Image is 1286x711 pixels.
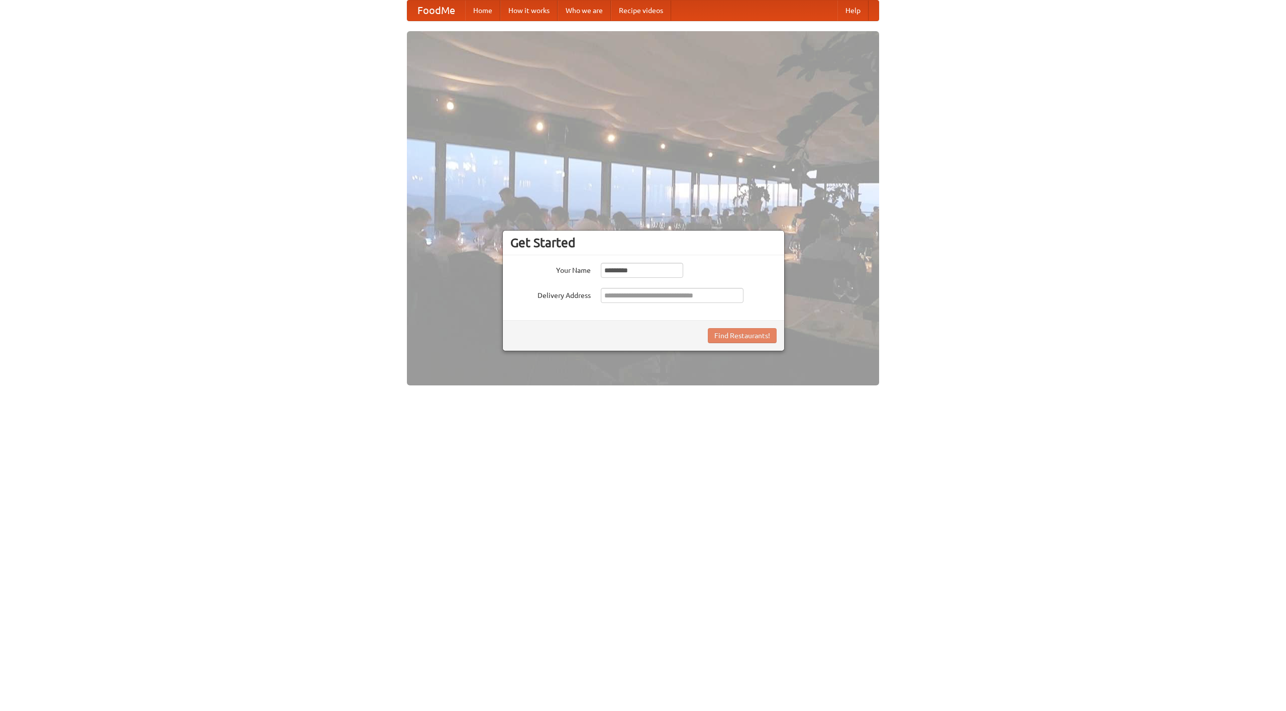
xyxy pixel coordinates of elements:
label: Delivery Address [510,288,591,300]
h3: Get Started [510,235,777,250]
a: Recipe videos [611,1,671,21]
a: Who we are [558,1,611,21]
a: FoodMe [407,1,465,21]
a: How it works [500,1,558,21]
label: Your Name [510,263,591,275]
button: Find Restaurants! [708,328,777,343]
a: Help [837,1,869,21]
a: Home [465,1,500,21]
